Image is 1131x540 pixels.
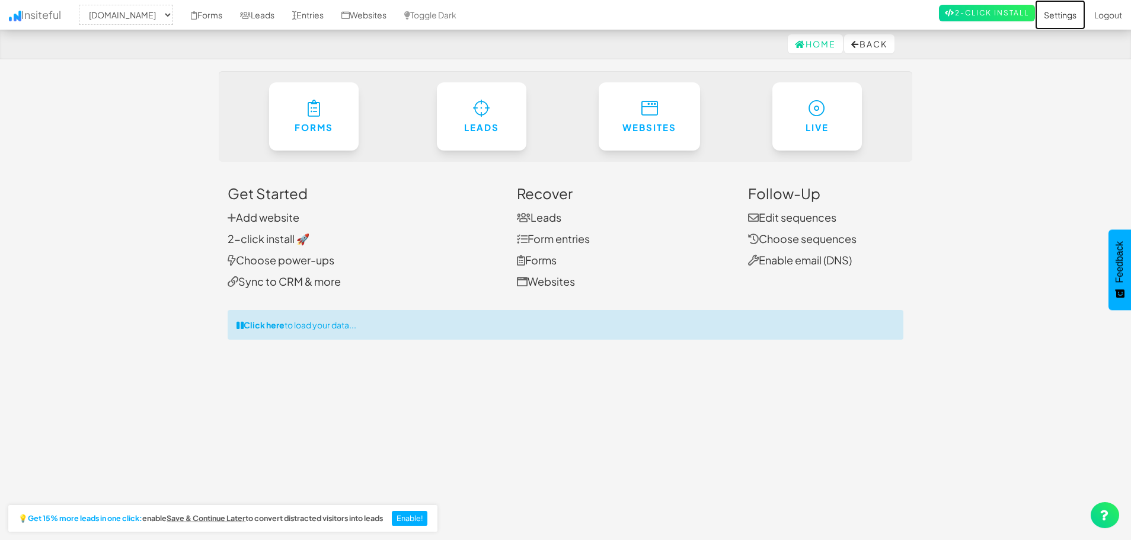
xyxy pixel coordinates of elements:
[228,186,499,201] h3: Get Started
[788,34,843,53] a: Home
[517,274,575,288] a: Websites
[844,34,894,53] button: Back
[392,511,428,526] button: Enable!
[228,253,334,267] a: Choose power-ups
[622,123,676,133] h6: Websites
[748,186,904,201] h3: Follow-Up
[1114,241,1125,283] span: Feedback
[167,515,245,523] a: Save & Continue Later
[228,274,341,288] a: Sync to CRM & more
[244,319,285,330] strong: Click here
[18,515,383,523] h2: 💡 enable to convert distracted visitors into leads
[228,210,299,224] a: Add website
[939,5,1035,21] a: 2-Click Install
[599,82,700,151] a: Websites
[293,123,336,133] h6: Forms
[269,82,359,151] a: Forms
[772,82,862,151] a: Live
[28,515,142,523] strong: Get 15% more leads in one click:
[748,210,836,224] a: Edit sequences
[517,186,730,201] h3: Recover
[748,253,852,267] a: Enable email (DNS)
[748,232,857,245] a: Choose sequences
[228,232,309,245] a: 2-click install 🚀
[1108,229,1131,310] button: Feedback - Show survey
[9,11,21,21] img: icon.png
[517,253,557,267] a: Forms
[461,123,503,133] h6: Leads
[437,82,527,151] a: Leads
[517,232,590,245] a: Form entries
[517,210,561,224] a: Leads
[167,513,245,523] u: Save & Continue Later
[228,310,903,340] div: to load your data...
[796,123,839,133] h6: Live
